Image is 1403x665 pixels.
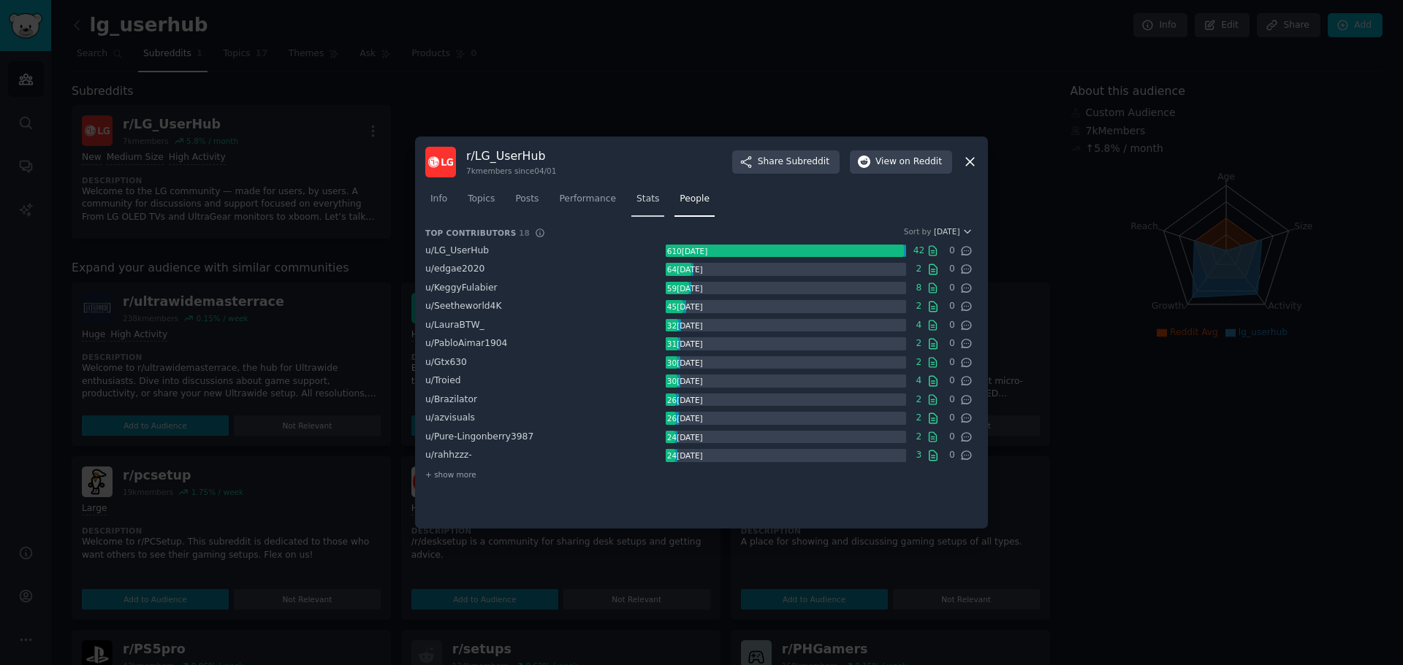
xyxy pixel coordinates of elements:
span: Performance [559,193,616,206]
a: Topics [463,188,500,218]
span: 2 [911,431,927,444]
div: Sort by [904,226,932,237]
div: 7k members since 04/01 [466,166,556,176]
div: 610 [DATE] [666,245,709,258]
span: Share [758,155,829,169]
span: u/ Pure-Lingonberry3987 [425,431,533,442]
span: 0 [945,282,960,295]
h3: Top Contributors [425,228,530,238]
div: 30 [DATE] [666,374,704,388]
span: u/ azvisuals [425,412,475,423]
div: 24 [DATE] [666,449,704,462]
span: u/ edgae2020 [425,264,484,274]
div: 24 [DATE] [666,431,704,444]
a: Posts [510,188,544,218]
button: [DATE] [934,226,973,237]
a: Stats [631,188,664,218]
span: Topics [468,193,495,206]
div: 59 [DATE] [666,282,704,295]
span: 0 [945,319,960,332]
span: 42 [911,245,927,258]
span: 2 [911,337,927,350]
button: ShareSubreddit [732,150,840,174]
span: 2 [911,356,927,369]
span: u/ Gtx630 [425,357,467,367]
span: 0 [945,356,960,369]
span: People [680,193,710,206]
div: 32 [DATE] [666,319,704,332]
span: u/ Troied [425,375,461,385]
span: 0 [945,300,960,313]
span: 0 [945,374,960,388]
button: Viewon Reddit [850,150,952,174]
span: 0 [945,263,960,276]
span: 0 [945,412,960,425]
span: 18 [519,228,530,237]
span: 2 [911,263,927,276]
div: 64 [DATE] [666,263,704,276]
span: u/ LG_UserHub [425,245,489,255]
span: Subreddit [786,155,829,169]
span: 3 [911,449,927,462]
div: 26 [DATE] [666,412,704,425]
div: 30 [DATE] [666,356,704,369]
span: View [875,155,942,169]
span: Stats [636,193,659,206]
span: u/ KeggyFulabier [425,282,497,293]
span: + show more [425,469,476,480]
span: 0 [945,337,960,350]
h3: r/ LG_UserHub [466,148,556,164]
span: 2 [911,300,927,313]
span: 2 [911,412,927,425]
span: 0 [945,449,960,462]
span: u/ rahhzzz- [425,450,472,460]
span: 8 [911,282,927,295]
span: u/ Seetheworld4K [425,301,501,311]
div: 45 [DATE] [666,300,704,313]
span: 0 [945,431,960,444]
a: Performance [554,188,621,218]
span: 2 [911,393,927,407]
span: u/ LauraBTW_ [425,320,484,330]
span: on Reddit [900,155,942,169]
span: 4 [911,319,927,332]
div: 26 [DATE] [666,393,704,407]
span: 0 [945,393,960,407]
div: 31 [DATE] [666,337,704,350]
span: 0 [945,245,960,258]
span: [DATE] [934,226,960,237]
span: u/ PabloAimar1904 [425,338,507,348]
a: Info [425,188,452,218]
a: People [674,188,715,218]
span: u/ Brazilator [425,394,477,404]
img: LG_UserHub [425,147,456,177]
span: Info [430,193,447,206]
span: 4 [911,374,927,388]
span: Posts [515,193,539,206]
